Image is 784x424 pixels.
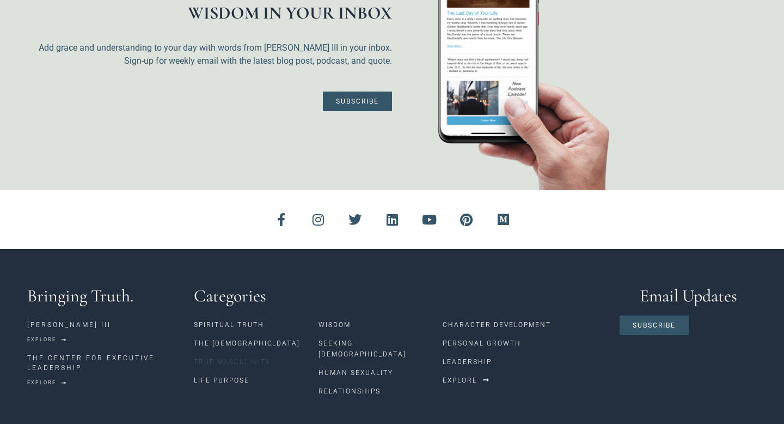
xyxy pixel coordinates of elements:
[22,4,392,22] h1: WISDOM IN YOUR INBOX
[620,316,689,335] a: Subscribe
[443,334,609,353] a: Personal Growth
[336,98,379,105] span: Subscribe
[318,364,443,382] a: Human Sexuality
[318,334,443,364] a: Seeking [DEMOGRAPHIC_DATA]
[620,287,757,305] h3: Email Updates
[194,371,318,390] a: Life Purpose
[443,377,477,384] span: Explore
[22,41,392,68] p: Add grace and understanding to your day with words from [PERSON_NAME] III in your inbox. Sign-up ...
[318,316,443,334] a: Wisdom
[323,92,392,111] a: Subscribe
[27,334,67,346] a: Explore
[194,334,318,353] a: The [DEMOGRAPHIC_DATA]
[27,320,183,330] p: [PERSON_NAME] III
[194,316,318,334] a: Spiritual Truth
[194,353,318,371] a: True Masculinity
[27,380,56,385] span: Explore
[27,377,67,389] a: Explore
[194,316,318,390] nav: Menu
[443,316,609,334] a: Character Development
[443,316,609,371] nav: Menu
[27,287,183,305] h3: Bringing Truth.
[318,382,443,401] a: Relationships
[633,322,676,329] span: Subscribe
[443,371,490,390] a: Explore
[194,287,609,305] h3: Categories
[318,316,443,401] nav: Menu
[27,353,183,373] p: THE CENTER FOR EXECUTIVE LEADERSHIP
[443,353,609,371] a: Leadership
[27,337,56,342] span: Explore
